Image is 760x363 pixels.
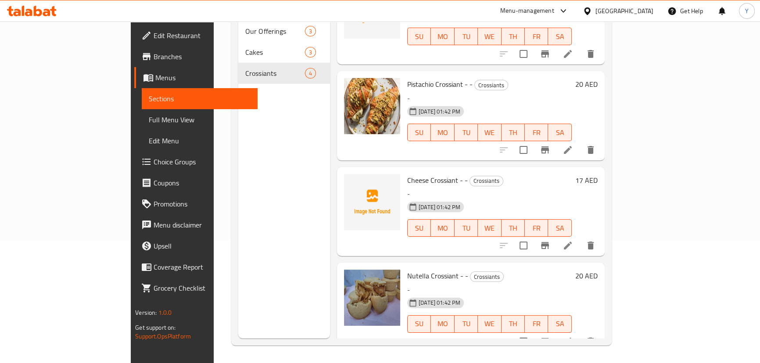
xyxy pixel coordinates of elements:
span: Promotions [154,199,251,209]
span: TU [458,30,474,43]
span: TH [505,317,521,330]
span: Edit Menu [149,135,251,146]
span: Select to update [514,236,533,255]
button: TH [502,124,525,141]
a: Grocery Checklist [134,278,258,299]
button: SU [407,124,431,141]
img: Cheese Crossiant - - [344,174,400,230]
p: - [407,93,572,104]
span: Menus [155,72,251,83]
img: Pistachio Crossiant - - [344,78,400,134]
button: MO [431,219,454,237]
button: FR [525,219,548,237]
span: Cheese Crossiant - - [407,174,468,187]
div: Crossiants4 [238,63,330,84]
span: Upsell [154,241,251,251]
span: SU [411,222,427,235]
button: TH [502,315,525,333]
span: Crossiants [245,68,305,78]
span: [DATE] 01:42 PM [415,203,464,211]
button: Branch-specific-item [534,331,556,352]
button: TH [502,28,525,45]
nav: Menu sections [238,17,330,87]
span: Crossiants [475,80,508,90]
img: Nutella Crossiant - - [344,270,400,326]
span: FR [528,222,545,235]
div: Crossiants [470,176,503,186]
button: SU [407,315,431,333]
p: - [407,285,572,295]
span: Version: [135,307,157,318]
span: 1.0.0 [158,307,172,318]
span: WE [481,30,498,43]
div: Our Offerings3 [238,21,330,42]
button: Branch-specific-item [534,43,556,64]
p: - [407,189,572,199]
a: Support.OpsPlatform [135,331,191,342]
span: 3 [305,27,315,36]
button: SA [548,315,571,333]
h6: 17 AED [575,174,598,186]
span: Select to update [514,45,533,63]
span: Branches [154,51,251,62]
div: Menu-management [500,6,554,16]
a: Edit Menu [142,130,258,151]
button: SA [548,28,571,45]
span: Select to update [514,332,533,351]
span: SA [552,222,568,235]
button: delete [580,235,601,256]
a: Full Menu View [142,109,258,130]
span: Crossiants [470,272,503,282]
span: Crossiants [470,176,503,186]
a: Edit menu item [563,49,573,59]
span: Pistachio Crossiant - - [407,78,473,91]
span: MO [434,222,451,235]
a: Edit Restaurant [134,25,258,46]
button: WE [478,28,501,45]
span: Coverage Report [154,262,251,272]
span: Nutella Crossiant - - [407,269,468,282]
span: TH [505,222,521,235]
span: 4 [305,69,315,78]
span: Menu disclaimer [154,220,251,230]
button: TU [455,124,478,141]
span: [DATE] 01:42 PM [415,299,464,307]
a: Choice Groups [134,151,258,172]
span: Y [745,6,749,16]
button: SU [407,28,431,45]
span: TH [505,126,521,139]
span: TU [458,126,474,139]
span: Choice Groups [154,157,251,167]
div: [GEOGRAPHIC_DATA] [595,6,653,16]
a: Edit menu item [563,336,573,347]
span: FR [528,317,545,330]
span: TH [505,30,521,43]
a: Sections [142,88,258,109]
span: 3 [305,48,315,57]
span: WE [481,126,498,139]
span: SU [411,30,427,43]
span: MO [434,317,451,330]
div: Cakes3 [238,42,330,63]
button: SA [548,219,571,237]
button: WE [478,219,501,237]
button: FR [525,28,548,45]
a: Coupons [134,172,258,193]
button: TU [455,315,478,333]
span: WE [481,317,498,330]
button: MO [431,315,454,333]
button: TU [455,219,478,237]
span: WE [481,222,498,235]
button: SA [548,124,571,141]
button: FR [525,315,548,333]
span: SA [552,317,568,330]
span: SA [552,126,568,139]
h6: 20 AED [575,270,598,282]
button: delete [580,331,601,352]
a: Menus [134,67,258,88]
div: Crossiants [470,271,504,282]
button: WE [478,315,501,333]
a: Menu disclaimer [134,214,258,235]
span: SA [552,30,568,43]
